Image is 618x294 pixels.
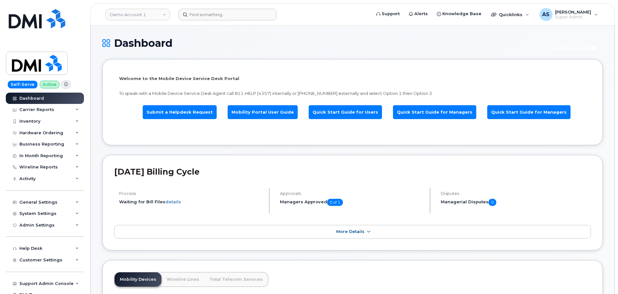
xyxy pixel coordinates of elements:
[545,43,603,54] button: Customer Card
[119,199,263,205] li: Waiting for Bill Files
[393,105,476,119] a: Quick Start Guide for Managers
[119,191,263,196] h4: Process
[204,272,268,287] a: Total Telecom Services
[114,167,591,177] h2: [DATE] Billing Cycle
[280,191,424,196] h4: Approvals
[165,199,181,204] a: details
[161,272,204,287] a: Wireline Lines
[336,229,365,234] span: More Details
[309,105,382,119] a: Quick Start Guide for Users
[489,199,496,206] span: 0
[441,199,591,206] h5: Managerial Disputes
[119,76,586,82] p: Welcome to the Mobile Device Service Desk Portal
[228,105,298,119] a: Mobility Portal User Guide
[102,37,541,49] h1: Dashboard
[280,199,424,206] h5: Managers Approved
[487,105,571,119] a: Quick Start Guide for Managers
[441,191,591,196] h4: Disputes
[115,272,161,287] a: Mobility Devices
[143,105,217,119] a: Submit a Helpdesk Request
[119,90,586,96] p: To speak with a Mobile Device Service Desk Agent call 811-HELP (4357) internally or [PHONE_NUMBER...
[327,199,343,206] span: 0 of 1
